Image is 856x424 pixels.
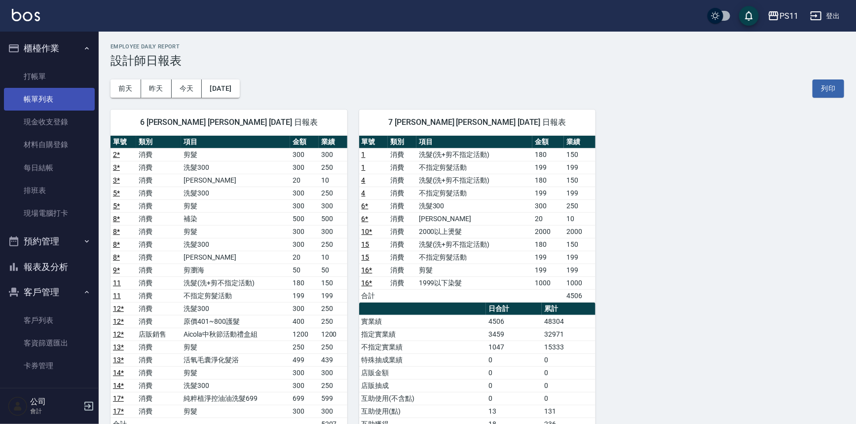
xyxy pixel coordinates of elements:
td: 300 [532,199,564,212]
td: 消費 [136,212,181,225]
td: 洗髮300 [181,302,290,315]
td: 消費 [388,251,416,264]
td: 250 [564,199,595,212]
td: 199 [532,161,564,174]
a: 卡券管理 [4,354,95,377]
td: 250 [319,161,347,174]
td: 1200 [290,328,319,341]
td: 純粹植淨控油油洗髮699 [181,392,290,405]
td: 10 [319,174,347,187]
td: Aicola中秋節活動禮盒組 [181,328,290,341]
td: 互助使用(不含點) [359,392,486,405]
td: 消費 [136,392,181,405]
td: 消費 [388,174,416,187]
th: 項目 [181,136,290,149]
td: 消費 [136,238,181,251]
td: 300 [290,366,319,379]
a: 1 [362,163,366,171]
td: 199 [532,264,564,276]
td: 1999以下染髮 [416,276,532,289]
td: 不指定實業績 [359,341,486,353]
td: 剪髮 [181,366,290,379]
td: 300 [290,199,319,212]
button: 登出 [806,7,844,25]
td: 0 [486,366,542,379]
td: 50 [319,264,347,276]
a: 1 [362,151,366,158]
td: 300 [319,366,347,379]
td: 消費 [388,199,416,212]
td: 250 [319,341,347,353]
td: 活氧毛囊淨化髮浴 [181,353,290,366]
td: 原價401~800護髮 [181,315,290,328]
td: 199 [564,161,595,174]
a: 11 [113,279,121,287]
h3: 設計師日報表 [111,54,844,68]
td: 199 [532,187,564,199]
td: 不指定剪髮活動 [416,251,532,264]
td: 180 [532,238,564,251]
td: 消費 [136,174,181,187]
td: 洗髮300 [416,199,532,212]
td: 250 [319,315,347,328]
td: 2000 [564,225,595,238]
td: 180 [532,174,564,187]
th: 類別 [136,136,181,149]
td: 300 [319,148,347,161]
td: 消費 [136,366,181,379]
td: 400 [290,315,319,328]
td: 180 [532,148,564,161]
td: 指定實業績 [359,328,486,341]
a: 現金收支登錄 [4,111,95,133]
th: 項目 [416,136,532,149]
td: 300 [290,225,319,238]
button: 客戶管理 [4,279,95,305]
button: 行銷工具 [4,382,95,407]
td: 消費 [136,264,181,276]
td: 250 [319,238,347,251]
th: 類別 [388,136,416,149]
td: 10 [564,212,595,225]
td: 0 [542,353,595,366]
td: 消費 [136,251,181,264]
td: 199 [564,264,595,276]
td: 消費 [388,212,416,225]
th: 單號 [111,136,136,149]
td: 互助使用(點) [359,405,486,418]
td: 300 [319,225,347,238]
td: 250 [319,302,347,315]
td: 剪髮 [181,148,290,161]
td: 300 [290,148,319,161]
td: 洗髮(洗+剪不指定活動) [416,148,532,161]
td: 不指定剪髮活動 [181,289,290,302]
td: 消費 [136,161,181,174]
button: 報表及分析 [4,254,95,280]
a: 每日結帳 [4,156,95,179]
td: 特殊抽成業績 [359,353,486,366]
td: 300 [290,187,319,199]
button: 預約管理 [4,229,95,254]
td: 250 [319,187,347,199]
td: 剪髮 [181,199,290,212]
td: 131 [542,405,595,418]
td: 699 [290,392,319,405]
td: 消費 [388,161,416,174]
td: 300 [290,302,319,315]
td: 0 [542,379,595,392]
th: 業績 [319,136,347,149]
a: 打帳單 [4,65,95,88]
a: 現場電腦打卡 [4,202,95,225]
a: 客資篩選匯出 [4,332,95,354]
h5: 公司 [30,397,80,407]
button: 今天 [172,79,202,98]
td: 消費 [136,315,181,328]
td: 1200 [319,328,347,341]
td: 消費 [136,187,181,199]
a: 15 [362,240,370,248]
td: 洗髮(洗+剪不指定活動) [181,276,290,289]
td: [PERSON_NAME] [181,251,290,264]
td: 300 [319,405,347,418]
td: 消費 [136,405,181,418]
td: 洗髮300 [181,187,290,199]
p: 會計 [30,407,80,416]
